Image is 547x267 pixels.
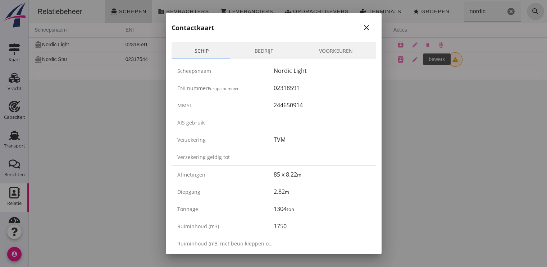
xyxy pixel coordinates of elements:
[137,9,180,14] span: Bevrachters
[274,135,370,144] div: TVM
[248,37,301,52] td: 85
[91,23,158,37] th: ENI
[264,9,320,14] span: Opdrachtgevers
[301,52,359,67] td: 8,2
[129,8,136,15] i: business
[177,240,274,247] div: Ruiminhoud (m3, met beun kleppen open)
[392,9,421,14] span: Groepen
[248,52,301,67] td: 84,96
[6,41,13,48] i: directions_boat
[274,66,370,75] div: Nordic Light
[362,23,371,32] i: close
[287,206,294,212] small: ton
[384,8,391,15] i: star
[256,8,263,15] i: groups
[158,23,203,37] th: ton
[297,172,301,178] small: m
[232,42,296,59] a: Bedrijf
[192,8,198,15] i: shopping_cart
[369,56,375,63] i: contacts
[296,42,376,59] a: Voorkeuren
[177,205,274,213] div: Tonnage
[91,52,158,67] td: 02317544
[203,37,248,52] td: 1750
[177,153,274,161] div: Verzekering geldig tot
[177,84,274,92] div: ENI nummer
[409,42,415,48] i: attach_file
[369,42,375,48] i: contacts
[177,222,274,230] div: Ruiminhoud (m3)
[177,188,274,196] div: Diepgang
[90,9,118,14] span: Schepen
[3,6,59,17] div: Relatiebeheer
[301,37,359,52] td: 8,22
[274,187,370,196] div: 2.82
[158,52,203,67] td: 1267
[274,205,370,213] div: 1304
[478,7,487,16] i: Wis Zoeken...
[172,42,232,59] a: Schip
[177,102,274,109] div: MMSI
[396,42,402,47] i: delete
[172,23,214,33] h2: Contactkaart
[359,23,518,37] th: acties
[208,86,239,91] small: Europa nummer
[383,56,389,63] i: edit
[177,136,274,144] div: Verzekering
[274,84,370,92] div: 02318591
[331,8,338,15] i: front_loader
[82,8,88,15] i: directions_boat
[158,37,203,52] td: 1304
[301,23,359,37] th: breedte
[91,37,158,52] td: 02318591
[203,52,248,67] td: 1850
[396,57,402,62] i: delete
[274,170,370,179] div: 85 x 8.22
[200,9,244,14] span: Leveranciers
[177,67,274,75] div: Scheepsnaam
[423,56,430,63] i: warning
[383,42,389,48] i: edit
[177,171,274,178] div: Afmetingen
[274,101,370,109] div: 244650914
[339,9,373,14] span: Terminals
[502,7,511,16] i: search
[409,56,415,63] i: attach_file
[203,23,248,37] th: m3
[248,23,301,37] th: lengte
[177,119,274,126] div: AIS gebruik
[274,222,370,230] div: 1750
[285,189,289,195] small: m
[6,56,13,63] i: directions_boat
